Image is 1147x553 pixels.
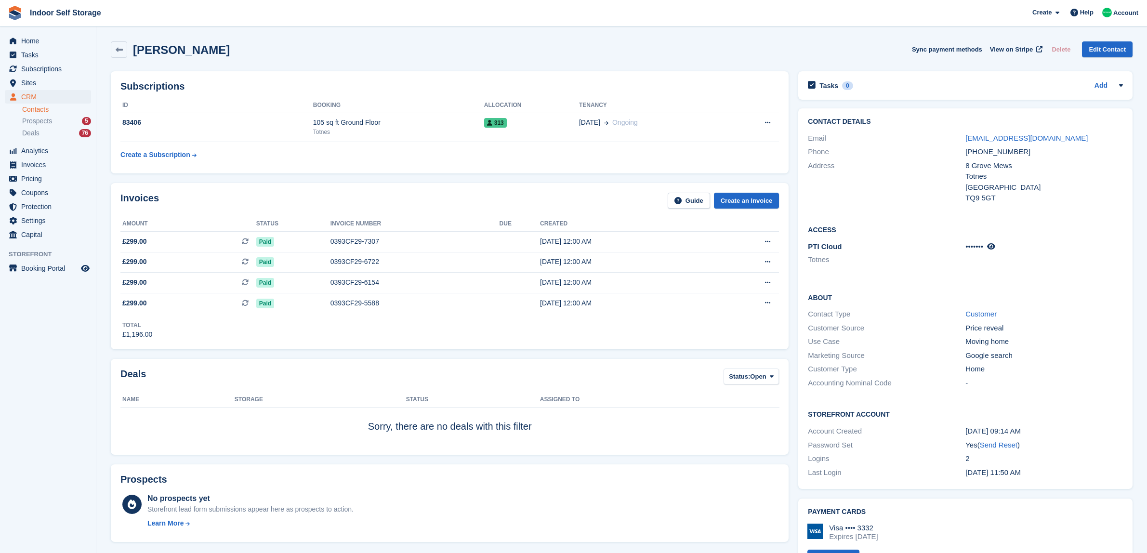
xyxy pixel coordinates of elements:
[79,263,91,274] a: Preview store
[133,43,230,56] h2: [PERSON_NAME]
[1102,8,1112,17] img: Helen Nicholls
[808,409,1123,419] h2: Storefront Account
[977,441,1020,449] span: ( )
[256,278,274,288] span: Paid
[808,467,965,478] div: Last Login
[724,369,779,384] button: Status: Open
[808,426,965,437] div: Account Created
[330,216,500,232] th: Invoice number
[21,62,79,76] span: Subscriptions
[912,41,982,57] button: Sync payment methods
[5,214,91,227] a: menu
[120,369,146,386] h2: Deals
[965,134,1088,142] a: [EMAIL_ADDRESS][DOMAIN_NAME]
[714,193,779,209] a: Create an Invoice
[21,158,79,171] span: Invoices
[21,262,79,275] span: Booking Portal
[5,262,91,275] a: menu
[668,193,710,209] a: Guide
[5,200,91,213] a: menu
[330,257,500,267] div: 0393CF29-6722
[808,440,965,451] div: Password Set
[808,242,842,250] span: PTI Cloud
[1032,8,1052,17] span: Create
[120,216,256,232] th: Amount
[406,392,540,408] th: Status
[808,350,965,361] div: Marketing Source
[368,421,532,432] span: Sorry, there are no deals with this filter
[22,116,91,126] a: Prospects 5
[807,524,823,539] img: Visa Logo
[965,193,1123,204] div: TQ9 5GT
[120,150,190,160] div: Create a Subscription
[22,128,91,138] a: Deals 76
[22,129,40,138] span: Deals
[82,117,91,125] div: 5
[120,392,235,408] th: Name
[1113,8,1138,18] span: Account
[5,34,91,48] a: menu
[120,98,313,113] th: ID
[5,144,91,158] a: menu
[122,277,147,288] span: £299.00
[8,6,22,20] img: stora-icon-8386f47178a22dfd0bd8f6a31ec36ba5ce8667c1dd55bd0f319d3a0aa187defe.svg
[808,146,965,158] div: Phone
[965,160,1123,171] div: 8 Grove Mews
[122,321,152,329] div: Total
[808,133,965,144] div: Email
[5,228,91,241] a: menu
[612,118,638,126] span: Ongoing
[808,224,1123,234] h2: Access
[965,426,1123,437] div: [DATE] 09:14 AM
[235,392,406,408] th: Storage
[5,172,91,185] a: menu
[330,298,500,308] div: 0393CF29-5588
[21,48,79,62] span: Tasks
[808,378,965,389] div: Accounting Nominal Code
[990,45,1033,54] span: View on Stripe
[22,117,52,126] span: Prospects
[21,172,79,185] span: Pricing
[313,98,484,113] th: Booking
[965,182,1123,193] div: [GEOGRAPHIC_DATA]
[965,323,1123,334] div: Price reveal
[147,493,354,504] div: No prospects yet
[808,508,1123,516] h2: Payment cards
[808,309,965,320] div: Contact Type
[5,48,91,62] a: menu
[5,158,91,171] a: menu
[313,118,484,128] div: 105 sq ft Ground Floor
[256,237,274,247] span: Paid
[79,129,91,137] div: 76
[1080,8,1094,17] span: Help
[965,440,1123,451] div: Yes
[540,237,712,247] div: [DATE] 12:00 AM
[256,257,274,267] span: Paid
[750,372,766,382] span: Open
[965,468,1021,476] time: 2025-04-26 10:50:58 UTC
[120,81,779,92] h2: Subscriptions
[256,299,274,308] span: Paid
[256,216,330,232] th: Status
[540,298,712,308] div: [DATE] 12:00 AM
[540,392,779,408] th: Assigned to
[1094,80,1107,92] a: Add
[122,298,147,308] span: £299.00
[147,504,354,514] div: Storefront lead form submissions appear here as prospects to action.
[21,76,79,90] span: Sites
[122,329,152,340] div: £1,196.00
[965,146,1123,158] div: [PHONE_NUMBER]
[540,257,712,267] div: [DATE] 12:00 AM
[21,144,79,158] span: Analytics
[26,5,105,21] a: Indoor Self Storage
[808,453,965,464] div: Logins
[147,518,354,528] a: Learn More
[21,90,79,104] span: CRM
[5,90,91,104] a: menu
[808,336,965,347] div: Use Case
[842,81,853,90] div: 0
[808,292,1123,302] h2: About
[9,250,96,259] span: Storefront
[819,81,838,90] h2: Tasks
[965,453,1123,464] div: 2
